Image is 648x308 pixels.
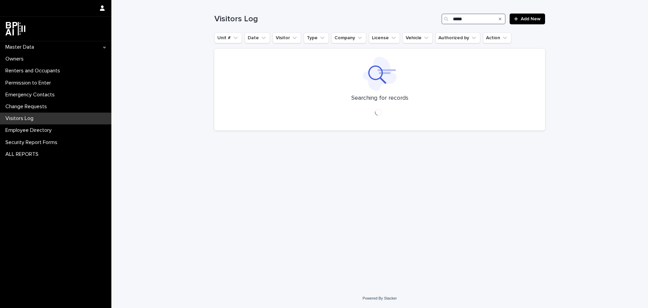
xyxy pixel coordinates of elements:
[304,32,329,43] button: Type
[403,32,433,43] button: Vehicle
[3,68,65,74] p: Renters and Occupants
[245,32,270,43] button: Date
[3,44,39,50] p: Master Data
[331,32,366,43] button: Company
[214,14,439,24] h1: Visitors Log
[5,22,25,35] img: dwgmcNfxSF6WIOOXiGgu
[351,95,408,102] p: Searching for records
[3,56,29,62] p: Owners
[3,115,39,122] p: Visitors Log
[3,92,60,98] p: Emergency Contacts
[483,32,511,43] button: Action
[3,139,63,146] p: Security Report Forms
[521,17,541,21] span: Add New
[510,14,545,24] a: Add New
[3,103,52,110] p: Change Requests
[435,32,480,43] button: Authorized by
[3,151,44,158] p: ALL REPORTS
[273,32,301,43] button: Visitor
[441,14,506,24] input: Search
[3,80,56,86] p: Permission to Enter
[369,32,400,43] button: License
[3,127,57,134] p: Employee Directory
[362,296,397,300] a: Powered By Stacker
[214,32,242,43] button: Unit #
